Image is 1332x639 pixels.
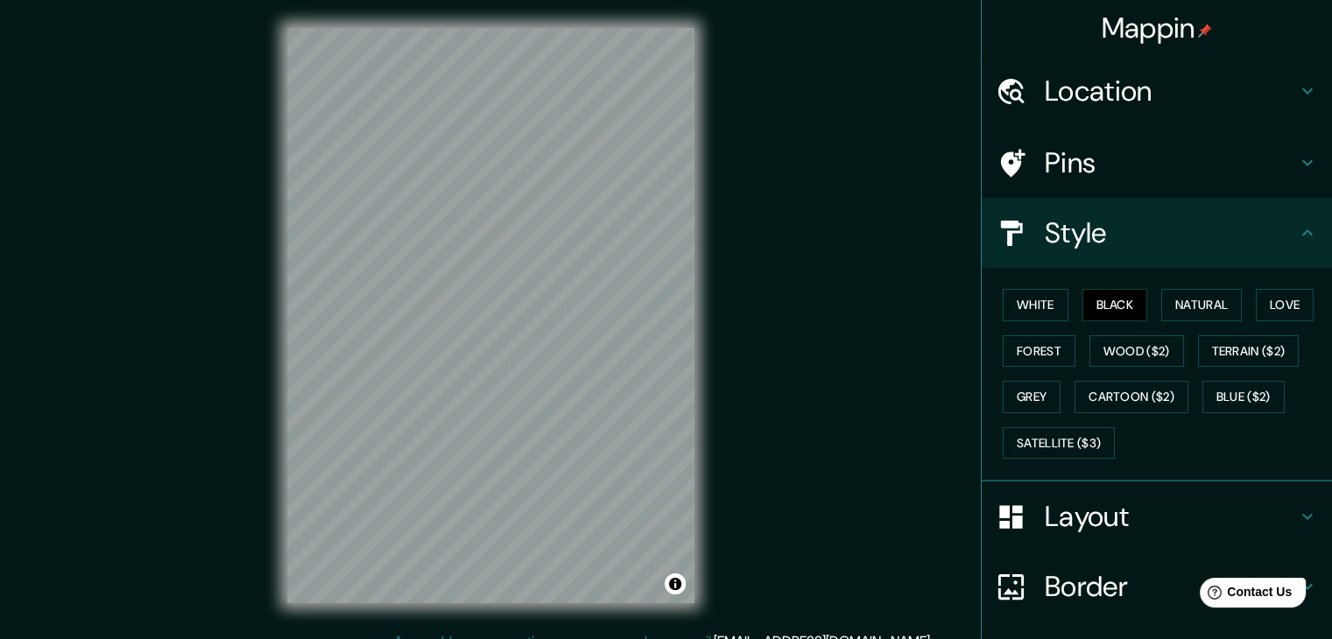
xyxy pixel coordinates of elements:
[287,28,694,603] canvas: Map
[1003,381,1061,413] button: Grey
[1198,24,1212,38] img: pin-icon.png
[1202,381,1285,413] button: Blue ($2)
[1082,289,1148,321] button: Black
[1003,427,1115,460] button: Satellite ($3)
[982,198,1332,268] div: Style
[1045,215,1297,250] h4: Style
[1045,74,1297,109] h4: Location
[1089,335,1184,368] button: Wood ($2)
[1003,289,1068,321] button: White
[1161,289,1242,321] button: Natural
[982,56,1332,126] div: Location
[982,128,1332,198] div: Pins
[982,481,1332,551] div: Layout
[1075,381,1188,413] button: Cartoon ($2)
[1003,335,1075,368] button: Forest
[1102,11,1213,46] h4: Mappin
[665,573,686,594] button: Toggle attribution
[982,551,1332,621] div: Border
[1045,569,1297,604] h4: Border
[1045,145,1297,180] h4: Pins
[1198,335,1300,368] button: Terrain ($2)
[1176,571,1313,620] iframe: Help widget launcher
[1045,499,1297,534] h4: Layout
[1256,289,1314,321] button: Love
